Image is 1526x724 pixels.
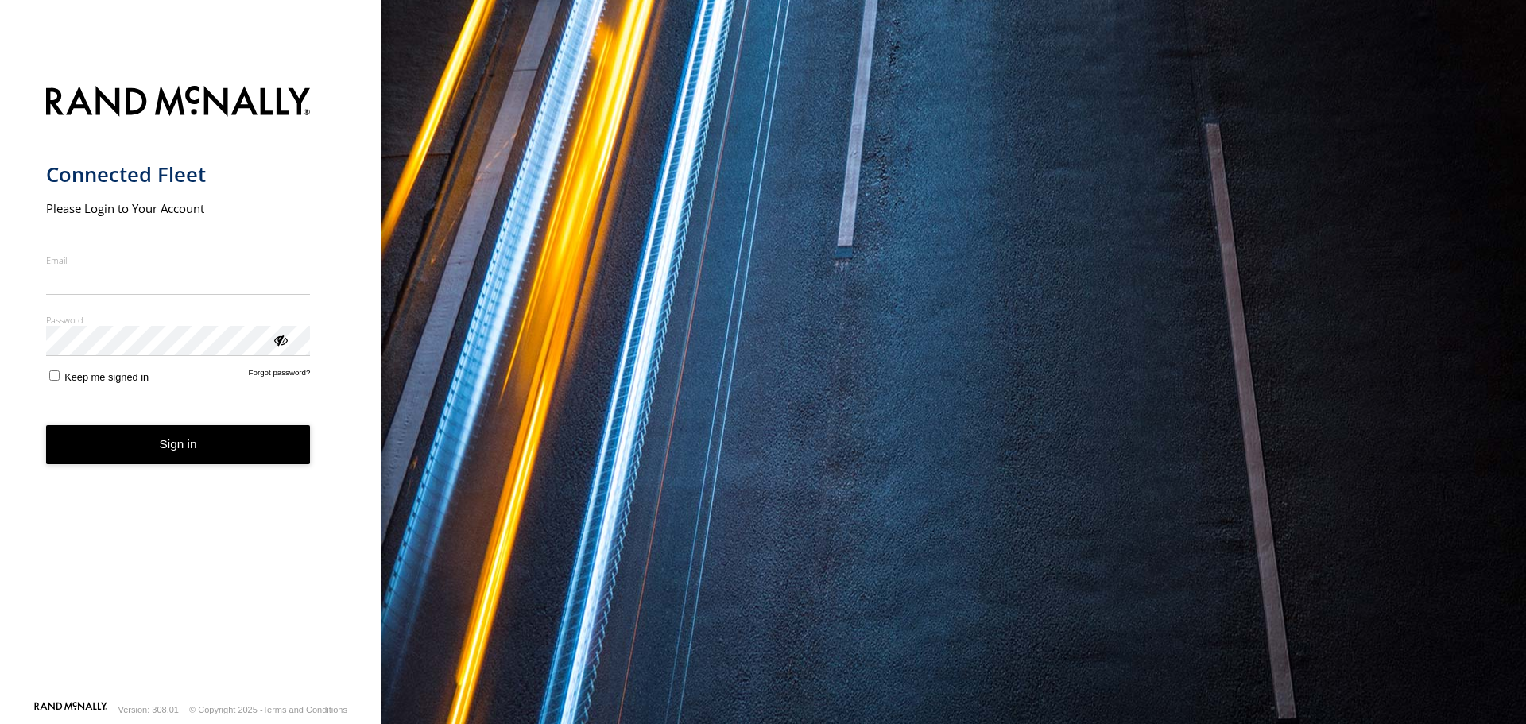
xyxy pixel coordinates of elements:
div: ViewPassword [272,331,288,347]
label: Email [46,254,311,266]
input: Keep me signed in [49,370,60,381]
a: Visit our Website [34,702,107,718]
span: Keep me signed in [64,371,149,383]
img: Rand McNally [46,83,311,123]
a: Forgot password? [249,368,311,383]
label: Password [46,314,311,326]
button: Sign in [46,425,311,464]
h1: Connected Fleet [46,161,311,188]
h2: Please Login to Your Account [46,200,311,216]
form: main [46,76,336,700]
a: Terms and Conditions [263,705,347,714]
div: Version: 308.01 [118,705,179,714]
div: © Copyright 2025 - [189,705,347,714]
